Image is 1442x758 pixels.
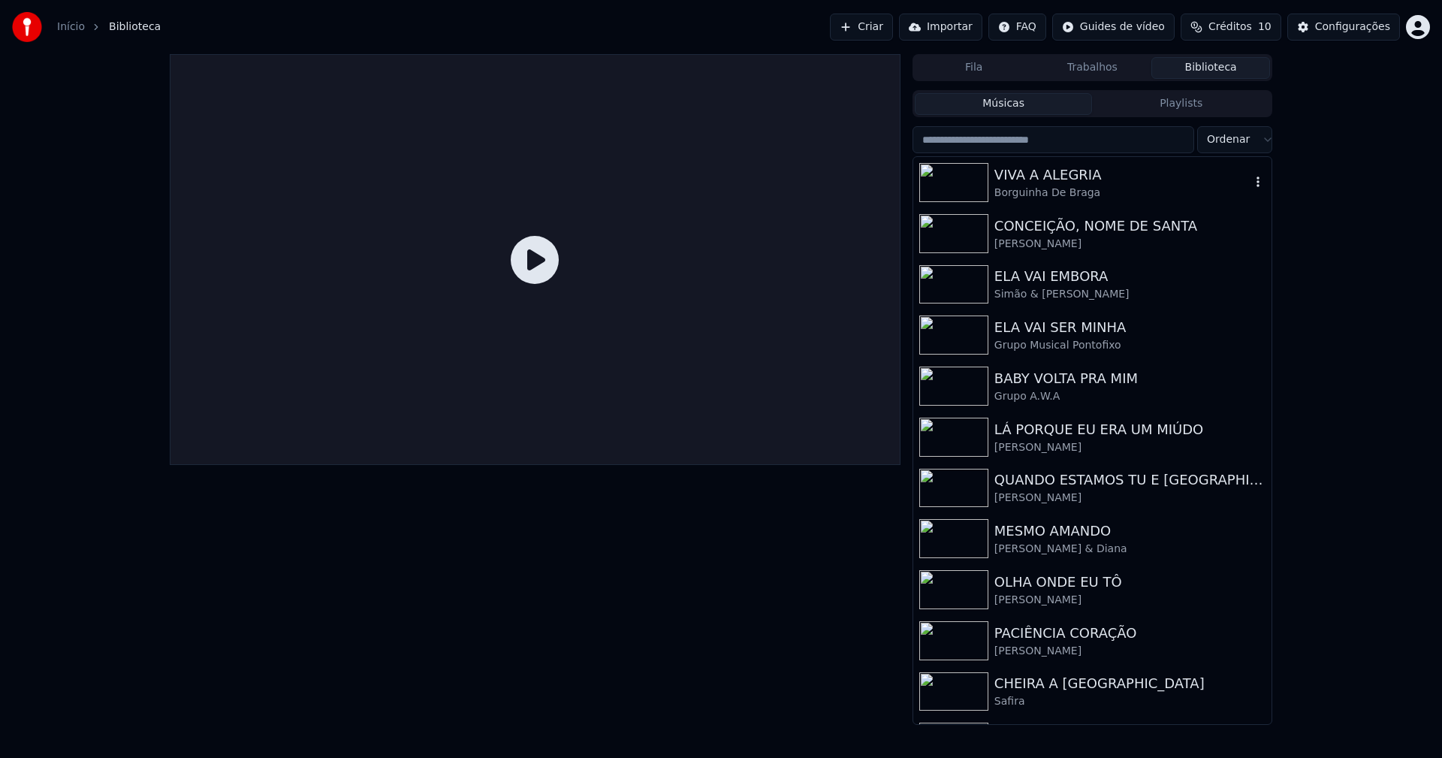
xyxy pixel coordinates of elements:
a: Início [57,20,85,35]
div: MESMO AMANDO [994,521,1266,542]
button: Configurações [1287,14,1400,41]
span: 10 [1258,20,1272,35]
div: [PERSON_NAME] & Diana [994,542,1266,557]
div: [PERSON_NAME] [994,440,1266,455]
div: LÁ PORQUE EU ERA UM MIÚDO [994,419,1266,440]
div: Simão & [PERSON_NAME] [994,287,1266,302]
div: [PERSON_NAME] [994,644,1266,659]
img: youka [12,12,42,42]
nav: breadcrumb [57,20,161,35]
div: Borguinha De Braga [994,186,1250,201]
div: BABY VOLTA PRA MIM [994,368,1266,389]
div: Grupo Musical Pontofixo [994,338,1266,353]
button: FAQ [988,14,1046,41]
button: Créditos10 [1181,14,1281,41]
button: Biblioteca [1151,57,1270,79]
div: QUANDO ESTAMOS TU E [GEOGRAPHIC_DATA] [994,470,1266,491]
button: Criar [830,14,893,41]
div: [PERSON_NAME] [994,237,1266,252]
div: [PERSON_NAME] [994,491,1266,506]
div: CONCEIÇÃO, NOME DE SANTA [994,216,1266,237]
span: Créditos [1208,20,1252,35]
div: PACIÊNCIA CORAÇÃO [994,623,1266,644]
button: Músicas [915,93,1093,115]
button: Importar [899,14,982,41]
button: Playlists [1092,93,1270,115]
div: Grupo A.W.A [994,389,1266,404]
button: Guides de vídeo [1052,14,1175,41]
div: CHEIRA A [GEOGRAPHIC_DATA] [994,673,1266,694]
button: Trabalhos [1033,57,1152,79]
div: VIVA A ALEGRIA [994,165,1250,186]
div: ELA VAI EMBORA [994,266,1266,287]
span: Ordenar [1207,132,1250,147]
div: Safira [994,694,1266,709]
button: Fila [915,57,1033,79]
div: [PERSON_NAME] [994,593,1266,608]
span: Biblioteca [109,20,161,35]
div: OLHA ONDE EU TÔ [994,572,1266,593]
div: ELA VAI SER MINHA [994,317,1266,338]
div: Configurações [1315,20,1390,35]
